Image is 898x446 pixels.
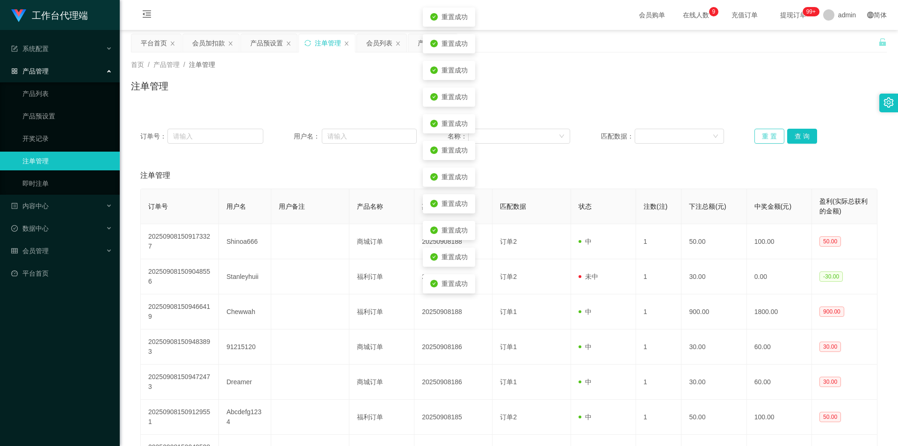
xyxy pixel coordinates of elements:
span: 用户备注 [279,203,305,210]
span: 首页 [131,61,144,68]
i: 图标: close [170,41,175,46]
span: 下注总额(元) [689,203,726,210]
i: 图标: close [344,41,349,46]
td: 50.00 [681,400,746,435]
span: 充值订单 [727,12,762,18]
span: 产品管理 [11,67,49,75]
span: 中 [579,413,592,421]
td: 30.00 [681,259,746,294]
td: Chewwah [219,294,271,329]
span: 重置成功 [442,280,468,287]
i: icon: check-circle [430,93,438,101]
span: 期号 [422,203,435,210]
i: icon: check-circle [430,173,438,181]
td: 202509081509466419 [141,294,219,329]
td: 20250908186 [414,365,492,400]
span: / [183,61,185,68]
td: 20250908185 [414,400,492,435]
i: 图标: down [713,133,718,140]
i: 图标: menu-fold [131,0,163,30]
span: 中 [579,308,592,315]
i: icon: check-circle [430,66,438,74]
span: 未中 [579,273,598,280]
i: 图标: close [228,41,233,46]
span: 重置成功 [442,200,468,207]
td: 50.00 [681,224,746,259]
span: 重置成功 [442,146,468,154]
span: 订单2 [500,238,517,245]
span: 匹配数据 [500,203,526,210]
span: 重置成功 [442,120,468,127]
td: 福利订单 [349,259,414,294]
a: 注单管理 [22,152,112,170]
i: 图标: close [286,41,291,46]
span: 订单2 [500,273,517,280]
i: 图标: appstore-o [11,68,18,74]
td: 商城订单 [349,365,414,400]
span: -30.00 [819,271,843,282]
i: 图标: unlock [878,38,887,46]
td: 202509081509483893 [141,329,219,365]
span: 订单号 [148,203,168,210]
h1: 注单管理 [131,79,168,93]
td: 30.00 [681,365,746,400]
i: icon: check-circle [430,200,438,207]
span: 订单号： [140,132,167,141]
i: icon: check-circle [430,146,438,154]
span: 中 [579,238,592,245]
td: 福利订单 [349,400,414,435]
i: 图标: down [559,133,565,140]
td: 202509081509048556 [141,259,219,294]
td: 202509081509173327 [141,224,219,259]
td: 900.00 [681,294,746,329]
div: 产品列表 [418,34,444,52]
span: 中 [579,378,592,386]
i: 图标: sync [304,40,311,46]
span: 订单2 [500,413,517,421]
a: 工作台代理端 [11,11,88,19]
span: 重置成功 [442,173,468,181]
td: 60.00 [747,365,812,400]
span: 在线人数 [678,12,714,18]
span: 匹配数据： [601,132,635,141]
td: 30.00 [681,329,746,365]
span: 状态 [579,203,592,210]
td: 1 [636,294,682,329]
button: 重 置 [754,129,784,144]
span: 订单1 [500,378,517,386]
span: 重置成功 [442,13,468,21]
span: 重置成功 [442,66,468,74]
td: 1 [636,329,682,365]
span: 重置成功 [442,93,468,101]
span: 订单1 [500,308,517,315]
a: 产品列表 [22,84,112,103]
td: 202509081509129551 [141,400,219,435]
i: 图标: table [11,248,18,254]
td: 福利订单 [349,294,414,329]
h1: 工作台代理端 [32,0,88,30]
span: 产品名称 [357,203,383,210]
span: 盈利(实际总获利的金额) [819,197,868,215]
td: 20250908186 [414,329,492,365]
td: 1 [636,224,682,259]
span: 用户名 [226,203,246,210]
td: Shinoa666 [219,224,271,259]
td: Stanleyhuii [219,259,271,294]
div: 会员加扣款 [192,34,225,52]
a: 产品预设置 [22,107,112,125]
i: 图标: setting [884,97,894,108]
span: 重置成功 [442,227,468,234]
td: 91215120 [219,329,271,365]
span: 会员管理 [11,247,49,255]
td: 202509081509472473 [141,365,219,400]
p: 9 [712,7,716,16]
td: 20250908188 [414,259,492,294]
span: 中奖金额(元) [754,203,791,210]
span: 30.00 [819,342,841,352]
i: icon: check-circle [430,120,438,127]
span: 数据中心 [11,225,49,232]
i: 图标: profile [11,203,18,209]
span: 重置成功 [442,253,468,261]
input: 请输入 [167,129,263,144]
span: 50.00 [819,412,841,422]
